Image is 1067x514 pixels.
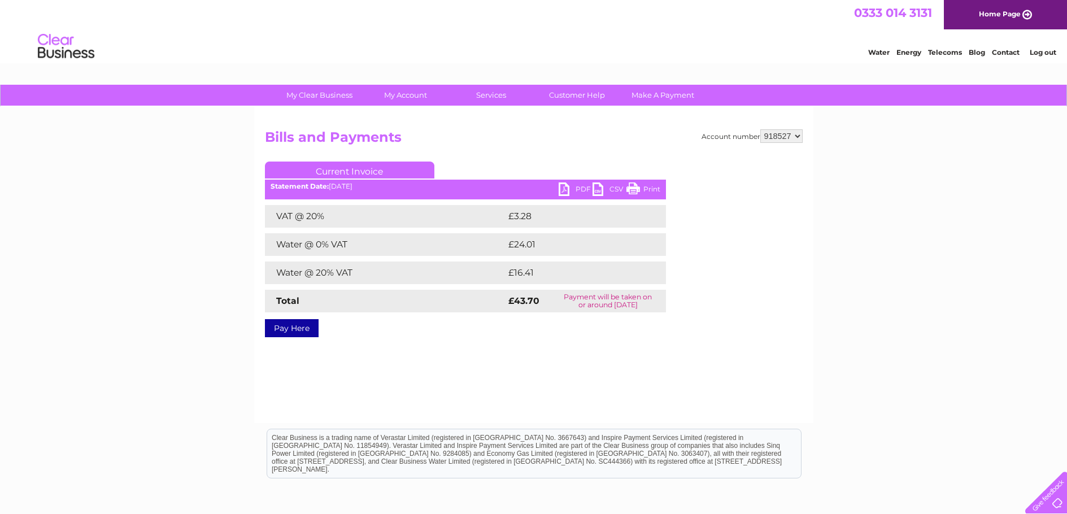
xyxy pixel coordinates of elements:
[276,295,299,306] strong: Total
[265,319,319,337] a: Pay Here
[265,233,506,256] td: Water @ 0% VAT
[359,85,452,106] a: My Account
[506,262,641,284] td: £16.41
[702,129,803,143] div: Account number
[854,6,932,20] a: 0333 014 3131
[271,182,329,190] b: Statement Date:
[265,129,803,151] h2: Bills and Payments
[928,48,962,56] a: Telecoms
[626,182,660,199] a: Print
[1030,48,1056,56] a: Log out
[530,85,624,106] a: Customer Help
[508,295,539,306] strong: £43.70
[37,29,95,64] img: logo.png
[559,182,593,199] a: PDF
[506,205,639,228] td: £3.28
[868,48,890,56] a: Water
[273,85,366,106] a: My Clear Business
[969,48,985,56] a: Blog
[265,162,434,178] a: Current Invoice
[445,85,538,106] a: Services
[616,85,709,106] a: Make A Payment
[265,182,666,190] div: [DATE]
[550,290,665,312] td: Payment will be taken on or around [DATE]
[265,205,506,228] td: VAT @ 20%
[593,182,626,199] a: CSV
[267,6,801,55] div: Clear Business is a trading name of Verastar Limited (registered in [GEOGRAPHIC_DATA] No. 3667643...
[992,48,1020,56] a: Contact
[506,233,642,256] td: £24.01
[265,262,506,284] td: Water @ 20% VAT
[896,48,921,56] a: Energy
